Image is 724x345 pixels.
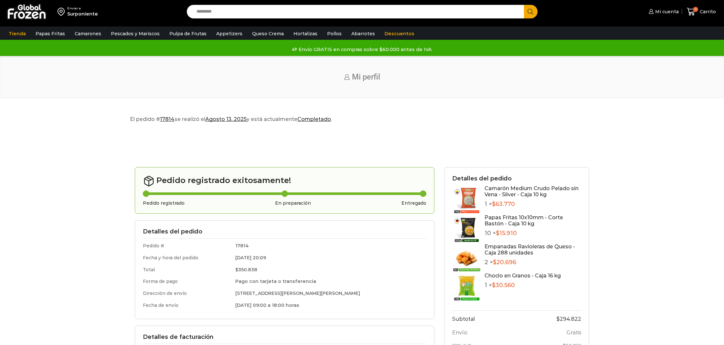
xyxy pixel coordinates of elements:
span: 0 [693,7,698,12]
bdi: 350.838 [235,267,257,273]
h3: Pedido registrado [143,200,185,206]
mark: Agosto 13, 2025 [205,116,247,122]
span: $ [235,267,238,273]
p: 10 × [484,230,581,237]
td: Dirección de envío [143,287,232,299]
td: Fecha y hora del pedido [143,252,232,264]
td: Pedido # [143,239,232,252]
td: [DATE] 09:00 a 18:00 horas [232,299,426,311]
bdi: 294.822 [557,316,581,322]
th: Envío: [452,326,540,340]
span: $ [493,259,496,266]
a: Appetizers [213,27,246,40]
p: 2 × [484,259,581,266]
td: Pago con tarjeta o transferencia [232,275,426,287]
span: $ [557,316,560,322]
p: 1 × [484,282,561,289]
button: Search button [524,5,538,18]
span: Mi cuenta [654,8,679,15]
a: Papas Fritas 10x10mm - Corte Bastón - Caja 10 kg [484,214,563,227]
td: [DATE] 20:09 [232,252,426,264]
a: Abarrotes [348,27,378,40]
div: Enviar a [67,6,98,11]
td: Fecha de envío [143,299,232,311]
h3: Detalles de facturación [143,334,427,341]
a: Mi cuenta [647,5,679,18]
a: Papas Fritas [32,27,68,40]
td: [STREET_ADDRESS][PERSON_NAME][PERSON_NAME] [232,287,426,299]
a: Pescados y Mariscos [108,27,163,40]
span: Mi perfil [352,72,380,81]
a: Choclo en Granos - Caja 16 kg [484,273,561,279]
th: Subtotal [452,311,540,326]
a: Pulpa de Frutas [166,27,210,40]
h3: Entregado [401,200,426,206]
mark: 17814 [160,116,175,122]
a: Hortalizas [290,27,321,40]
td: 17814 [232,239,426,252]
h3: Detalles del pedido [143,228,427,235]
a: Camarones [71,27,104,40]
a: Descuentos [381,27,418,40]
td: Gratis [541,326,581,340]
p: 1 × [484,201,581,208]
span: $ [492,282,495,289]
a: Empanadas Ravioleras de Queso - Caja 288 unidades [484,243,575,256]
a: Camarón Medium Crudo Pelado sin Vena - Silver - Caja 10 kg [484,185,579,198]
bdi: 20.696 [493,259,516,266]
h3: En preparación [275,200,311,206]
img: address-field-icon.svg [58,6,67,17]
span: $ [496,230,499,237]
h3: Detalles del pedido [452,175,581,182]
p: El pedido # se realizó el y está actualmente . [130,115,594,124]
a: Tienda [5,27,29,40]
h2: Pedido registrado exitosamente! [143,175,427,187]
span: $ [492,200,495,208]
a: 0 Carrito [685,4,718,19]
td: Total [143,264,232,276]
a: Pollos [324,27,345,40]
bdi: 30.560 [492,282,515,289]
div: Surponiente [67,11,98,17]
td: Forma de pago [143,275,232,287]
bdi: 63.770 [492,200,515,208]
a: Queso Crema [249,27,287,40]
mark: Completado [297,116,331,122]
bdi: 15.910 [496,230,517,237]
span: Carrito [698,8,716,15]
